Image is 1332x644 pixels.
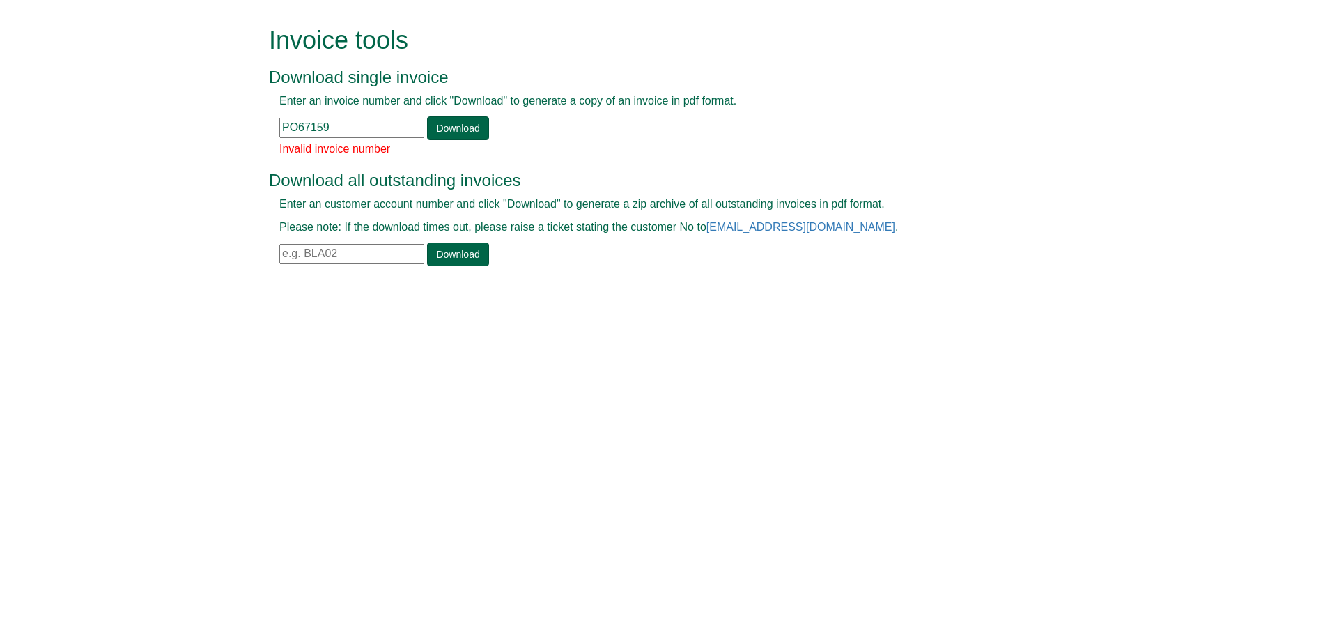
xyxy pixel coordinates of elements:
[279,197,1021,213] p: Enter an customer account number and click "Download" to generate a zip archive of all outstandin...
[427,243,488,266] a: Download
[427,116,488,140] a: Download
[279,220,1021,236] p: Please note: If the download times out, please raise a ticket stating the customer No to .
[279,93,1021,109] p: Enter an invoice number and click "Download" to generate a copy of an invoice in pdf format.
[706,221,895,233] a: [EMAIL_ADDRESS][DOMAIN_NAME]
[269,171,1032,190] h3: Download all outstanding invoices
[279,118,424,138] input: e.g. INV1234
[279,143,390,155] span: Invalid invoice number
[269,68,1032,86] h3: Download single invoice
[269,26,1032,54] h1: Invoice tools
[279,244,424,264] input: e.g. BLA02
